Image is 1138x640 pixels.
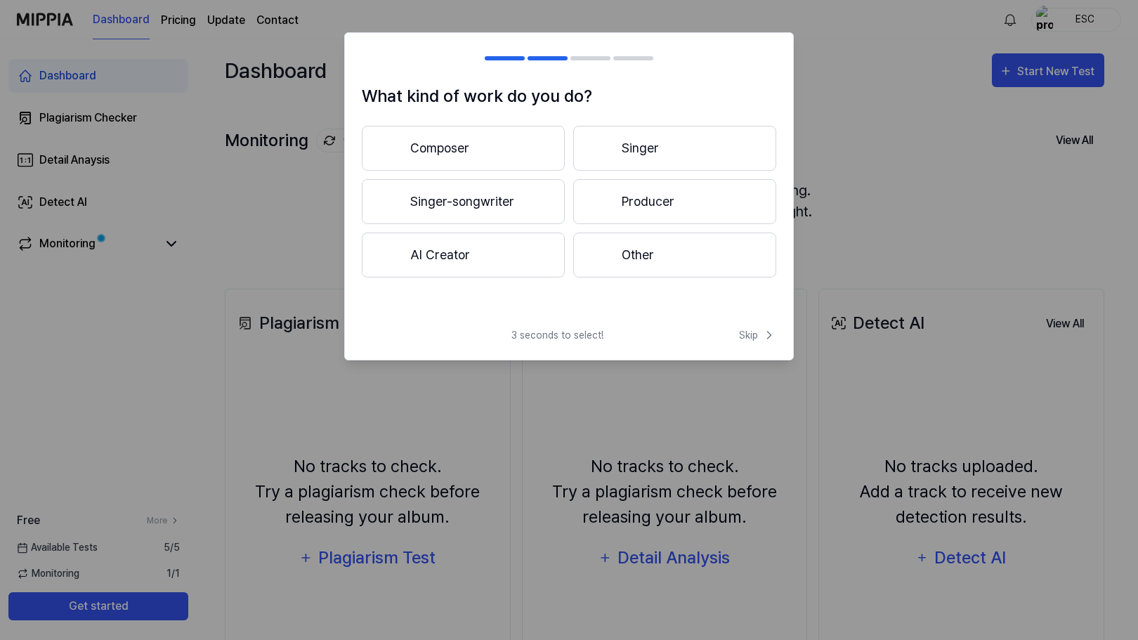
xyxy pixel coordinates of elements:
button: Other [573,233,776,277]
button: Singer-songwriter [362,179,565,224]
button: Skip [736,328,776,343]
span: Skip [739,328,776,343]
button: AI Creator [362,233,565,277]
button: Singer [573,126,776,171]
button: Composer [362,126,565,171]
button: Producer [573,179,776,224]
span: 3 seconds to select! [511,328,603,343]
h1: What kind of work do you do? [362,84,776,109]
